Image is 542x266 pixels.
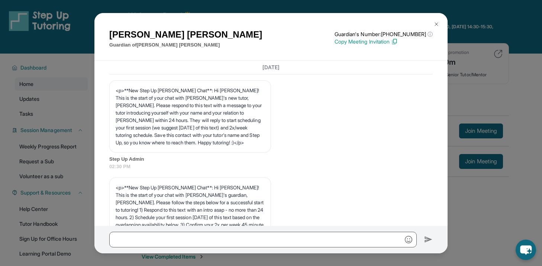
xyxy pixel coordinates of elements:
[428,31,433,38] span: ⓘ
[391,38,398,45] img: Copy Icon
[109,64,433,71] h3: [DATE]
[109,163,433,170] span: 02:30 PM
[516,240,536,260] button: chat-button
[433,21,439,27] img: Close Icon
[109,41,262,49] p: Guardian of [PERSON_NAME] [PERSON_NAME]
[109,156,433,163] span: Step Up Admin
[116,87,265,146] p: <p>**New Step Up [PERSON_NAME] Chat**: Hi [PERSON_NAME]! This is the start of your chat with [PER...
[424,235,433,244] img: Send icon
[116,184,265,251] p: <p>**New Step Up [PERSON_NAME] Chat**: Hi [PERSON_NAME]! This is the start of your chat with [PER...
[335,31,433,38] p: Guardian's Number: [PHONE_NUMBER]
[335,38,433,45] p: Copy Meeting Invitation
[405,236,412,243] img: Emoji
[109,28,262,41] h1: [PERSON_NAME] [PERSON_NAME]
